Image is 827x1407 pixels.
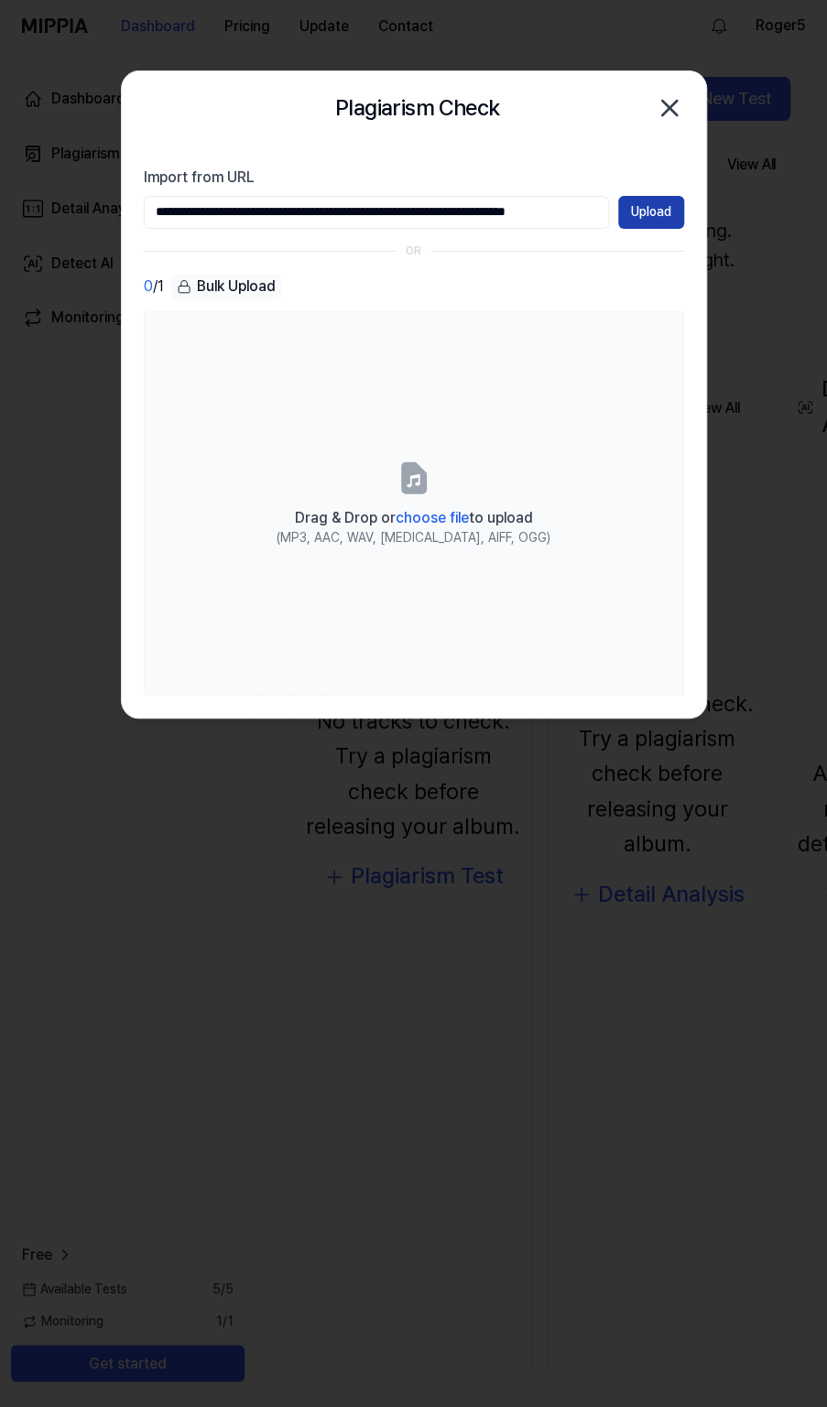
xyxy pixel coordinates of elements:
span: Drag & Drop or to upload [295,509,533,526]
span: 0 [144,276,153,298]
div: Bulk Upload [171,274,281,299]
label: Import from URL [144,167,684,189]
span: choose file [396,509,469,526]
h2: Plagiarism Check [335,91,499,125]
div: / 1 [144,274,164,300]
button: Bulk Upload [171,274,281,300]
button: Upload [618,196,684,229]
div: OR [406,244,421,259]
div: (MP3, AAC, WAV, [MEDICAL_DATA], AIFF, OGG) [277,529,550,547]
